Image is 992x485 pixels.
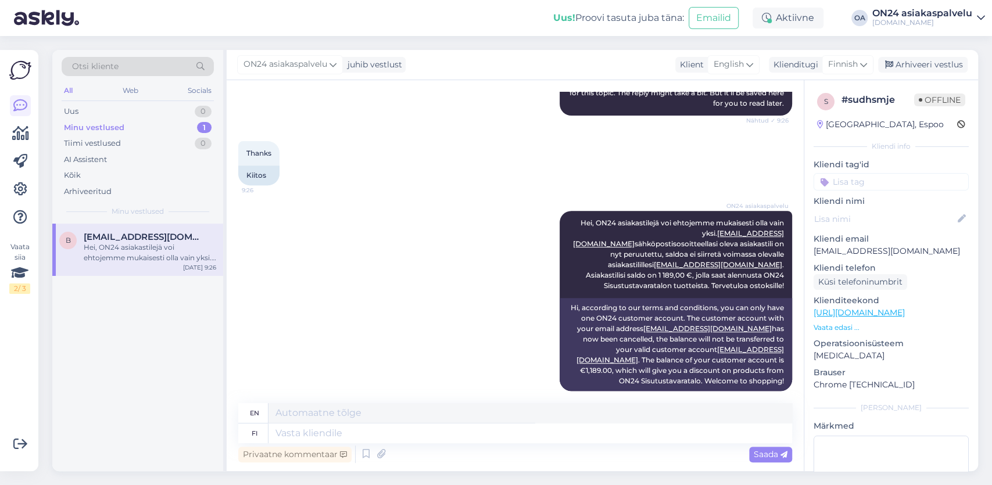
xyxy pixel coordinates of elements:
div: AI Assistent [64,154,107,166]
div: Minu vestlused [64,122,124,134]
span: Finnish [828,58,858,71]
span: ON24 asiakaspalvelu [243,58,327,71]
div: Proovi tasuta juba täna: [553,11,684,25]
p: Klienditeekond [814,294,969,307]
span: ON24 asiakaspalvelu [726,202,789,210]
p: Kliendi email [814,233,969,245]
span: s [824,97,828,106]
div: Kliendi info [814,141,969,152]
input: Lisa tag [814,173,969,191]
a: [URL][DOMAIN_NAME] [814,307,905,318]
span: Hei, ON24 asiakastilejä voi ehtojemme mukaisesti olla vain yksi. sähköpostisosoitteellasi oleva a... [573,218,786,290]
a: [EMAIL_ADDRESS][DOMAIN_NAME] [643,324,772,333]
div: OA [851,10,868,26]
span: English [714,58,744,71]
b: Uus! [553,12,575,23]
div: Socials [185,83,214,98]
div: 0 [195,138,212,149]
div: Hei, ON24 asiakastilejä voi ehtojemme mukaisesti olla vain yksi. [EMAIL_ADDRESS][DOMAIN_NAME] säh... [84,242,216,263]
div: [DOMAIN_NAME] [872,18,972,27]
div: juhib vestlust [343,59,402,71]
span: Thanks [246,149,271,157]
div: [DATE] 9:26 [183,263,216,272]
span: 9:26 [242,186,285,195]
div: Klienditugi [769,59,818,71]
p: Operatsioonisüsteem [814,337,969,350]
div: [PERSON_NAME] [814,403,969,413]
div: Uus [64,106,78,117]
div: Privaatne kommentaar [238,447,352,462]
p: Brauser [814,367,969,379]
div: Web [120,83,141,98]
div: Arhiveeritud [64,186,112,197]
span: Otsi kliente [72,60,119,73]
div: Arhiveeri vestlus [878,57,968,73]
div: Aktiivne [753,8,823,28]
div: Vaata siia [9,242,30,294]
span: Saada [754,449,787,459]
img: Askly Logo [9,59,31,81]
div: Küsi telefoninumbrit [814,274,907,290]
p: [MEDICAL_DATA] [814,350,969,362]
div: fi [252,423,257,443]
a: [EMAIL_ADDRESS][DOMAIN_NAME] [654,260,782,269]
p: Vaata edasi ... [814,322,969,333]
div: [GEOGRAPHIC_DATA], Espoo [817,118,944,131]
p: [EMAIL_ADDRESS][DOMAIN_NAME] [814,245,969,257]
div: 0 [195,106,212,117]
div: Kiitos [238,166,280,185]
div: en [250,403,259,423]
div: Hi, according to our terms and conditions, you can only have one ON24 customer account. The custo... [560,298,792,391]
p: Kliendi tag'id [814,159,969,171]
p: Kliendi nimi [814,195,969,207]
div: ON24 asiakaspalvelu [872,9,972,18]
span: Offline [914,94,965,106]
div: # sudhsmje [841,93,914,107]
span: Nähtud ✓ 9:26 [745,116,789,125]
div: Tiimi vestlused [64,138,121,149]
div: 2 / 3 [9,283,30,294]
span: 9:41 [745,391,789,400]
span: I am routing this question to the colleague who is responsible for this topic. The reply might ta... [569,78,786,107]
div: Kõik [64,170,81,181]
button: Emailid [689,7,739,29]
p: Märkmed [814,420,969,432]
div: Klient [675,59,704,71]
span: Minu vestlused [112,206,164,217]
a: ON24 asiakaspalvelu[DOMAIN_NAME] [872,9,985,27]
div: 1 [197,122,212,134]
p: Kliendi telefon [814,262,969,274]
input: Lisa nimi [814,213,955,225]
div: All [62,83,75,98]
p: Chrome [TECHNICAL_ID] [814,379,969,391]
span: B [66,236,71,245]
span: Berfinbogan@gmail.com [84,232,205,242]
